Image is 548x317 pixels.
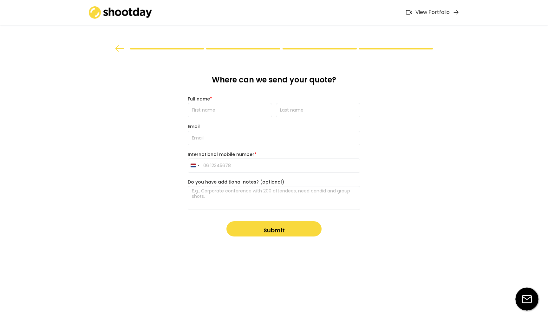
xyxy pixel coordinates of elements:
[188,131,360,145] input: Email
[188,158,360,173] input: 06 12345678
[415,9,450,16] div: View Portfolio
[188,152,360,157] div: International mobile number
[276,103,360,117] input: Last name
[115,45,125,52] img: arrow%20back.svg
[515,288,538,311] img: email-icon%20%281%29.svg
[226,221,322,236] button: Submit
[406,10,412,15] img: Icon%20feather-video%402x.png
[188,159,201,172] button: Selected country
[188,103,272,117] input: First name
[89,6,152,19] img: shootday_logo.png
[188,75,360,90] div: Where can we send your quote?
[188,96,360,102] div: Full name
[188,179,360,185] div: Do you have additional notes? (optional)
[188,124,360,129] div: Email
